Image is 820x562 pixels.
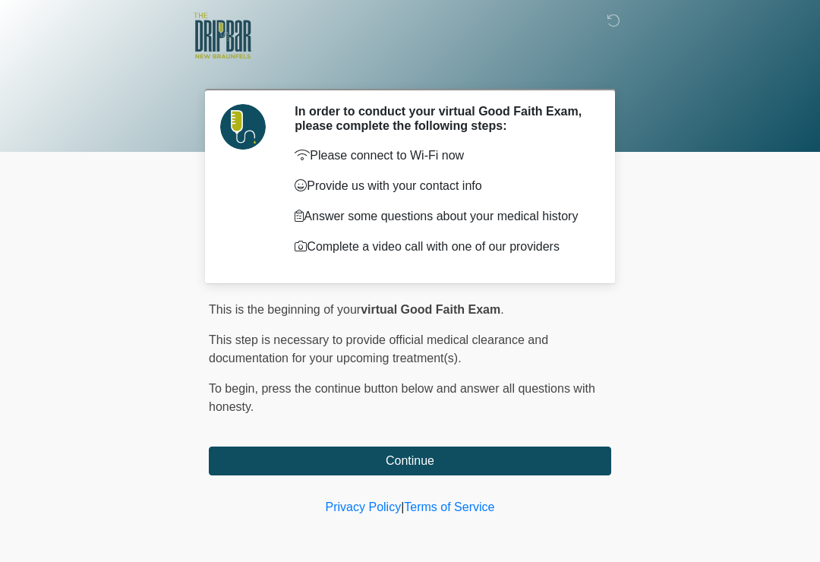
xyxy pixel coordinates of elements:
span: This is the beginning of your [209,303,361,316]
a: | [401,500,404,513]
img: Agent Avatar [220,104,266,150]
p: Provide us with your contact info [295,177,588,195]
span: . [500,303,503,316]
p: Answer some questions about your medical history [295,207,588,226]
p: Please connect to Wi-Fi now [295,147,588,165]
span: press the continue button below and answer all questions with honesty. [209,382,595,413]
a: Terms of Service [404,500,494,513]
img: The DRIPBaR - New Braunfels Logo [194,11,251,61]
p: Complete a video call with one of our providers [295,238,588,256]
h2: In order to conduct your virtual Good Faith Exam, please complete the following steps: [295,104,588,133]
button: Continue [209,447,611,475]
span: This step is necessary to provide official medical clearance and documentation for your upcoming ... [209,333,548,365]
span: To begin, [209,382,261,395]
strong: virtual Good Faith Exam [361,303,500,316]
a: Privacy Policy [326,500,402,513]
